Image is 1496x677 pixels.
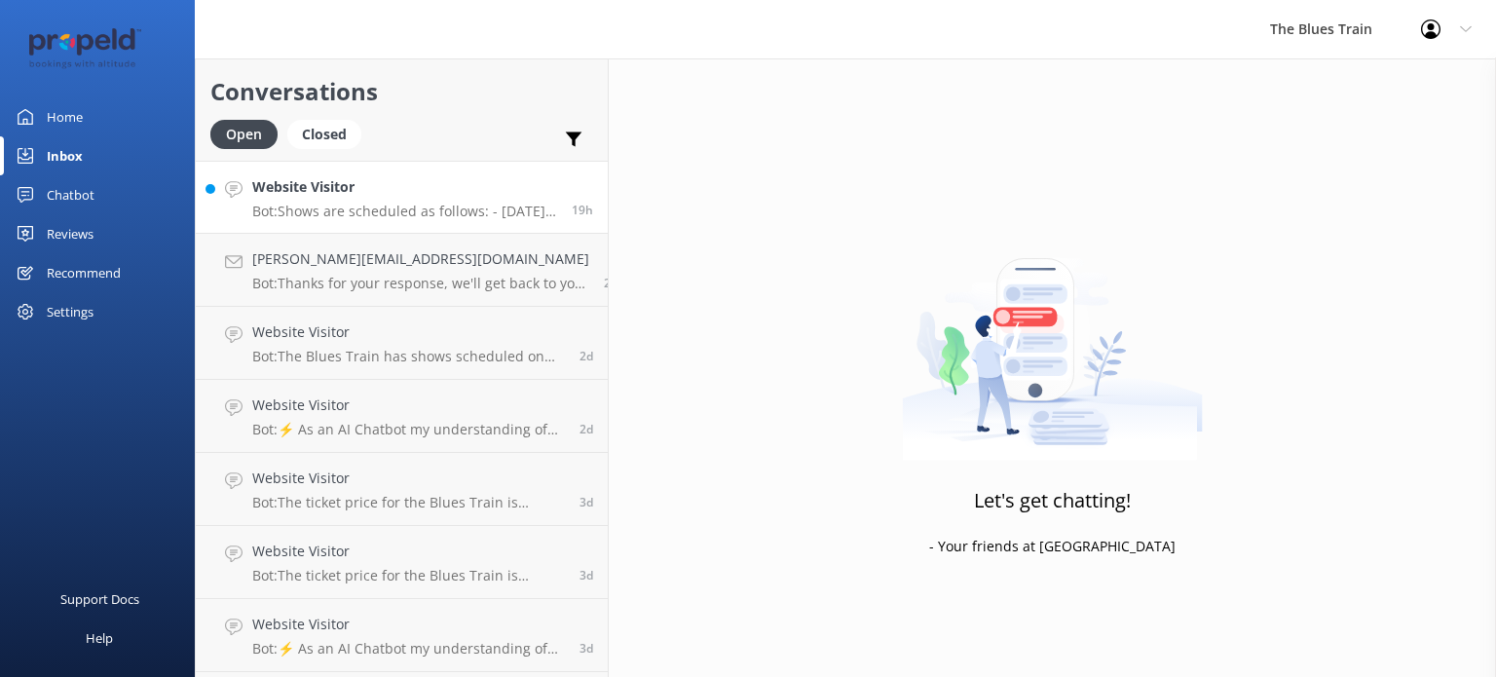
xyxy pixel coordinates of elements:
p: Bot: The ticket price for the Blues Train is currently $175 per person. This includes the night o... [252,567,565,584]
div: Closed [287,120,361,149]
div: Chatbot [47,175,94,214]
a: Closed [287,123,371,144]
div: Reviews [47,214,93,253]
a: [PERSON_NAME][EMAIL_ADDRESS][DOMAIN_NAME]Bot:Thanks for your response, we'll get back to you as s... [196,234,608,307]
h4: Website Visitor [252,176,557,198]
p: Bot: The Blues Train has shows scheduled on the following dates: - [DATE]: Saturdays on the 4th, ... [252,348,565,365]
span: 09:05pm 07-Aug-2025 (UTC +10:00) Australia/Sydney [580,494,593,510]
div: Open [210,120,278,149]
span: 07:48pm 08-Aug-2025 (UTC +10:00) Australia/Sydney [580,421,593,437]
span: 11:35pm 08-Aug-2025 (UTC +10:00) Australia/Sydney [604,275,617,291]
a: Website VisitorBot:⚡ As an AI Chatbot my understanding of some questions is limited. Please rephr... [196,380,608,453]
span: 11:28pm 08-Aug-2025 (UTC +10:00) Australia/Sydney [580,348,593,364]
span: 04:49pm 07-Aug-2025 (UTC +10:00) Australia/Sydney [580,640,593,657]
p: Bot: Thanks for your response, we'll get back to you as soon as we can during opening hours. [252,275,589,292]
div: Help [86,619,113,658]
h2: Conversations [210,73,593,110]
h4: Website Visitor [252,541,565,562]
a: Website VisitorBot:The Blues Train has shows scheduled on the following dates: - [DATE]: Saturday... [196,307,608,380]
a: Website VisitorBot:The ticket price for the Blues Train is currently $175 per person. This includ... [196,526,608,599]
span: 03:16pm 10-Aug-2025 (UTC +10:00) Australia/Sydney [572,202,593,218]
p: - Your friends at [GEOGRAPHIC_DATA] [929,536,1176,557]
h4: Website Visitor [252,468,565,489]
span: 06:54pm 07-Aug-2025 (UTC +10:00) Australia/Sydney [580,567,593,583]
div: Settings [47,292,93,331]
div: Inbox [47,136,83,175]
h4: Website Visitor [252,395,565,416]
p: Bot: ⚡ As an AI Chatbot my understanding of some questions is limited. Please rephrase your quest... [252,640,565,658]
h4: [PERSON_NAME][EMAIL_ADDRESS][DOMAIN_NAME] [252,248,589,270]
h4: Website Visitor [252,614,565,635]
h4: Website Visitor [252,321,565,343]
h3: Let's get chatting! [974,485,1131,516]
div: Support Docs [60,580,139,619]
a: Website VisitorBot:The ticket price for the Blues Train is currently $175 per person. This includ... [196,453,608,526]
div: Recommend [47,253,121,292]
p: Bot: The ticket price for the Blues Train is currently $175 per person. This includes the night o... [252,494,565,511]
img: artwork of a man stealing a conversation from at giant smartphone [902,217,1203,461]
a: Open [210,123,287,144]
div: Home [47,97,83,136]
img: 12-1677471078.png [29,28,141,70]
a: Website VisitorBot:⚡ As an AI Chatbot my understanding of some questions is limited. Please rephr... [196,599,608,672]
p: Bot: ⚡ As an AI Chatbot my understanding of some questions is limited. Please rephrase your quest... [252,421,565,438]
a: Website VisitorBot:Shows are scheduled as follows: - [DATE]: Saturdays on the 4th, 11th, 18th, an... [196,161,608,234]
p: Bot: Shows are scheduled as follows: - [DATE]: Saturdays on the 4th, 11th, 18th, and 25th (evenin... [252,203,557,220]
